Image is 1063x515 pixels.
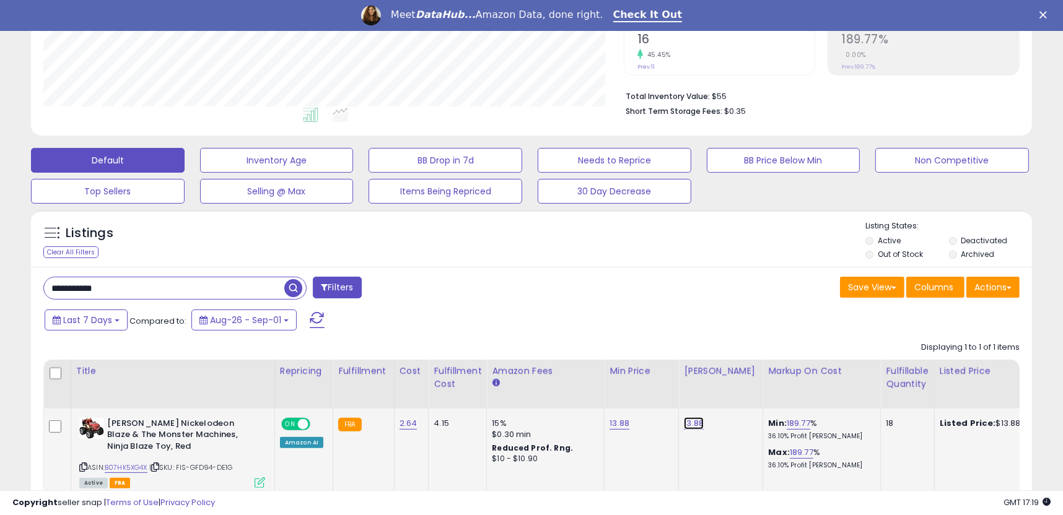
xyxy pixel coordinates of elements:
[841,50,866,59] small: 0.00%
[768,418,871,441] div: %
[921,342,1020,353] div: Displaying 1 to 1 of 1 items
[391,9,603,21] div: Meet Amazon Data, done right.
[200,179,354,204] button: Selling @ Max
[105,462,147,473] a: B07HK5XG4X
[878,235,901,246] label: Active
[1004,496,1051,508] span: 2025-09-10 17:19 GMT
[31,148,185,173] button: Default
[210,314,281,326] span: Aug-26 - Sep-01
[961,249,994,259] label: Archived
[961,235,1007,246] label: Deactivated
[787,417,810,430] a: 189.77
[369,148,522,173] button: BB Drop in 7d
[492,429,595,440] div: $0.30 min
[191,309,297,331] button: Aug-26 - Sep-01
[684,417,704,430] a: 13.88
[914,281,953,293] span: Columns
[840,277,904,298] button: Save View
[966,277,1020,298] button: Actions
[613,9,683,22] a: Check It Out
[626,106,722,116] b: Short Term Storage Fees:
[684,365,758,378] div: [PERSON_NAME]
[768,365,875,378] div: Markup on Cost
[906,277,965,298] button: Columns
[538,148,691,173] button: Needs to Reprice
[369,179,522,204] button: Items Being Repriced
[63,314,112,326] span: Last 7 Days
[79,478,108,488] span: All listings currently available for purchase on Amazon
[106,496,159,508] a: Terms of Use
[865,220,1031,232] p: Listing States:
[610,365,673,378] div: Min Price
[129,315,186,327] span: Compared to:
[308,418,328,429] span: OFF
[878,249,923,259] label: Out of Stock
[434,365,481,391] div: Fulfillment Cost
[610,417,629,430] a: 13.88
[886,418,924,429] div: 18
[79,418,265,487] div: ASIN:
[45,309,128,331] button: Last 7 Days
[790,446,813,459] a: 189.77
[110,478,131,488] span: FBA
[768,447,871,470] div: %
[492,365,599,378] div: Amazon Fees
[338,365,388,378] div: Fulfillment
[200,148,354,173] button: Inventory Age
[940,418,1043,429] div: $13.88
[626,88,1010,103] li: $55
[940,365,1047,378] div: Listed Price
[1039,11,1052,19] div: Close
[538,179,691,204] button: 30 Day Decrease
[400,365,424,378] div: Cost
[79,418,104,439] img: 41VpLXL358L._SL40_.jpg
[12,497,215,509] div: seller snap | |
[886,365,929,391] div: Fulfillable Quantity
[940,417,996,429] b: Listed Price:
[400,417,418,430] a: 2.64
[338,418,361,431] small: FBA
[12,496,58,508] strong: Copyright
[31,179,185,204] button: Top Sellers
[66,225,113,242] h5: Listings
[768,461,871,470] p: 36.10% Profit [PERSON_NAME]
[492,454,595,464] div: $10 - $10.90
[637,32,815,49] h2: 16
[626,91,710,102] b: Total Inventory Value:
[643,50,671,59] small: 45.45%
[76,365,269,378] div: Title
[763,360,881,409] th: The percentage added to the cost of goods (COGS) that forms the calculator for Min & Max prices.
[43,246,98,258] div: Clear All Filters
[313,277,361,298] button: Filters
[875,148,1029,173] button: Non Competitive
[282,418,298,429] span: ON
[768,432,871,441] p: 36.10% Profit [PERSON_NAME]
[280,437,323,448] div: Amazon AI
[768,446,790,458] b: Max:
[434,418,477,429] div: 4.15
[841,32,1019,49] h2: 189.77%
[637,63,655,71] small: Prev: 11
[768,417,787,429] b: Min:
[492,443,573,453] b: Reduced Prof. Rng.
[492,418,595,429] div: 15%
[107,418,258,456] b: [PERSON_NAME] Nickelodeon Blaze & The Monster Machines, Ninja Blaze Toy, Red
[724,105,746,117] span: $0.35
[707,148,860,173] button: BB Price Below Min
[361,6,381,25] img: Profile image for Georgie
[149,462,233,472] span: | SKU: FIS-GFD94-DE1G
[280,365,328,378] div: Repricing
[841,63,875,71] small: Prev: 189.77%
[416,9,476,20] i: DataHub...
[492,378,499,389] small: Amazon Fees.
[160,496,215,508] a: Privacy Policy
